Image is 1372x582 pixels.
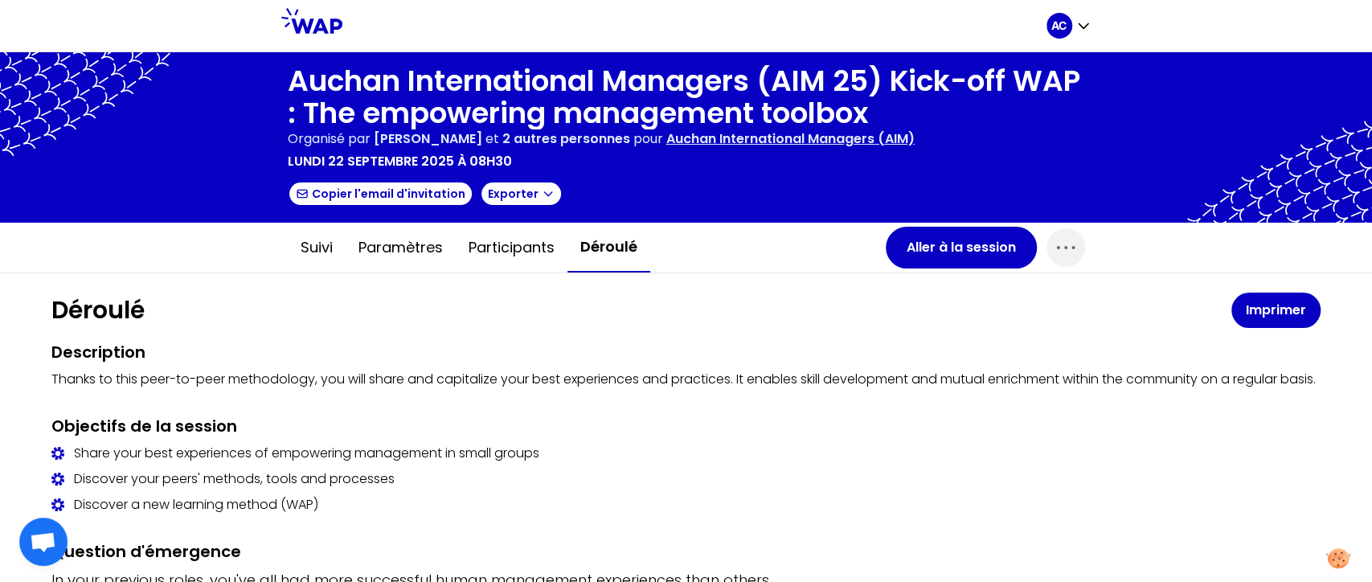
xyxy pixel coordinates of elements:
button: Exporter [480,181,563,207]
button: Manage your preferences about cookies [1317,539,1360,578]
h2: Description [51,341,1321,363]
button: Aller à la session [886,227,1037,268]
p: Organisé par [288,129,371,149]
h2: Question d'émergence [51,540,1321,563]
p: Auchan International Managers (AIM) [666,129,915,149]
button: Participants [456,223,567,272]
h2: Objectifs de la session [51,415,1321,437]
button: Imprimer [1231,293,1321,328]
p: pour [633,129,663,149]
span: 2 autres personnes [502,129,630,148]
p: lundi 22 septembre 2025 à 08h30 [288,152,512,171]
h1: Auchan International Managers (AIM 25) Kick-off WAP : The empowering management toolbox [288,65,1085,129]
div: Discover a new learning method (WAP) [51,495,1321,514]
button: Copier l'email d'invitation [288,181,473,207]
div: Discover your peers' methods, tools and processes [51,469,1321,489]
button: Suivi [288,223,346,272]
span: [PERSON_NAME] [374,129,482,148]
h1: Déroulé [51,296,1231,325]
p: Thanks to this peer-to-peer methodology, you will share and capitalize your best experiences and ... [51,370,1321,389]
button: Déroulé [567,223,650,273]
a: Ouvrir le chat [19,518,68,566]
div: Share your best experiences of empowering management in small groups [51,444,1321,463]
p: AC [1051,18,1067,34]
p: et [374,129,630,149]
button: Paramètres [346,223,456,272]
button: AC [1046,13,1091,39]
